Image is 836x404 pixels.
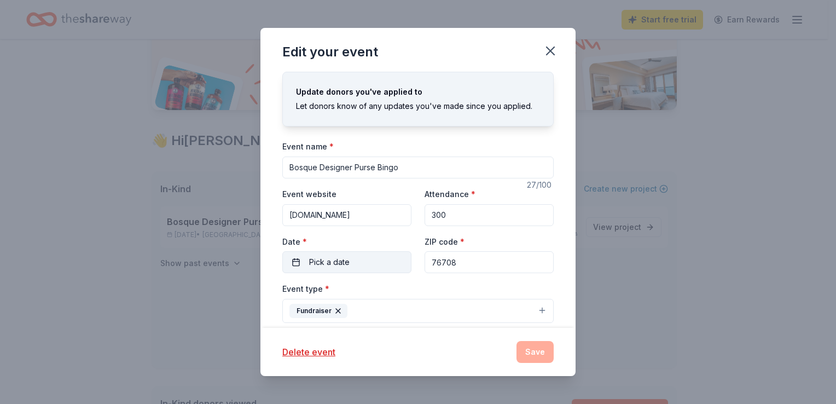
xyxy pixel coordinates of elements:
[425,189,475,200] label: Attendance
[425,204,554,226] input: 20
[282,43,378,61] div: Edit your event
[282,345,335,359] button: Delete event
[527,178,554,192] div: 27 /100
[282,284,329,295] label: Event type
[425,251,554,273] input: 12345 (U.S. only)
[296,100,540,113] div: Let donors know of any updates you've made since you applied.
[296,85,540,99] div: Update donors you've applied to
[289,304,347,318] div: Fundraiser
[282,251,411,273] button: Pick a date
[282,204,411,226] input: https://www...
[282,189,336,200] label: Event website
[282,236,411,247] label: Date
[282,141,334,152] label: Event name
[425,236,465,247] label: ZIP code
[282,299,554,323] button: Fundraiser
[282,157,554,178] input: Spring Fundraiser
[309,256,350,269] span: Pick a date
